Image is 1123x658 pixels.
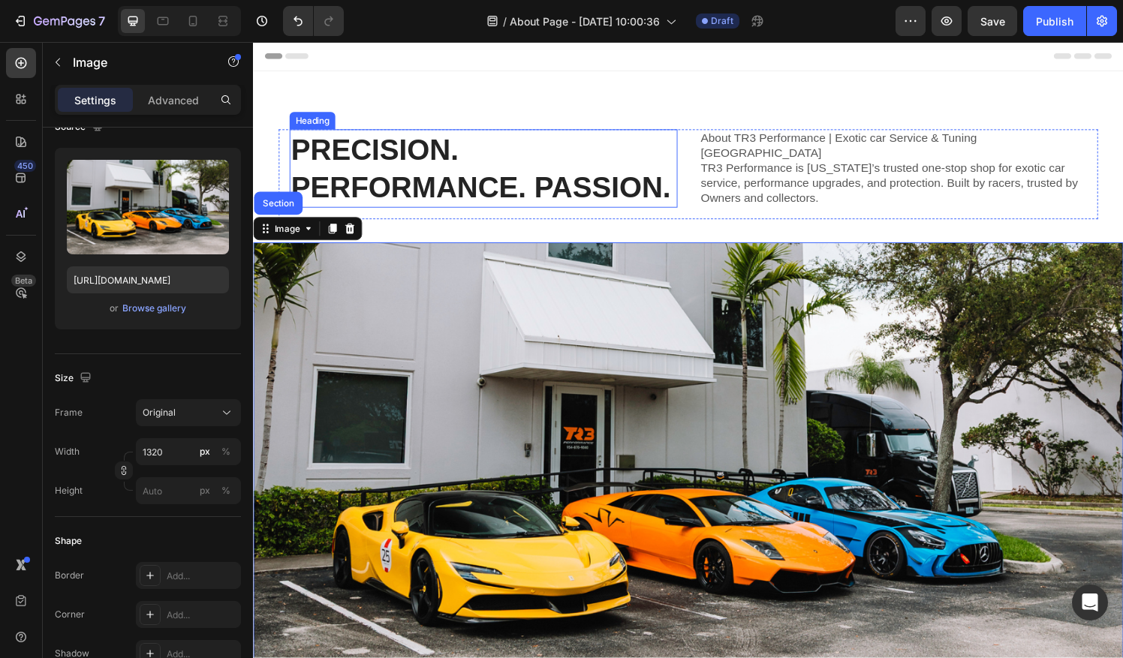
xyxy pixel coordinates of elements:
div: px [200,445,210,458]
p: 7 [98,12,105,30]
button: px [217,482,235,500]
p: Advanced [148,92,199,108]
iframe: Design area [253,42,1123,658]
p: Settings [74,92,116,108]
input: https://example.com/image.jpg [67,266,229,293]
div: px [200,484,210,497]
div: Open Intercom Messenger [1072,584,1108,620]
div: Border [55,569,84,582]
p: TR3 Performance is [US_STATE]’s trusted one-stop shop for exotic car service, performance upgrade... [463,124,862,170]
div: % [221,445,230,458]
img: preview-image [67,160,229,254]
span: About Page - [DATE] 10:00:36 [510,14,660,29]
div: Add... [167,608,237,622]
div: Section [7,163,45,172]
label: Height [55,484,83,497]
p: About TR3 Performance | Exotic car Service & Tuning [GEOGRAPHIC_DATA] [463,92,862,124]
label: Frame [55,406,83,419]
p: Image [73,53,200,71]
span: / [503,14,507,29]
label: Width [55,445,80,458]
div: Add... [167,569,237,583]
div: Browse gallery [122,302,186,315]
div: Undo/Redo [283,6,344,36]
div: 450 [14,160,36,172]
div: Publish [1036,14,1073,29]
button: % [196,482,214,500]
button: Publish [1023,6,1086,36]
div: % [221,484,230,497]
button: Save [968,6,1017,36]
input: px% [136,477,241,504]
div: Corner [55,608,85,621]
button: Browse gallery [122,301,187,316]
span: Save [980,15,1005,28]
input: px% [136,438,241,465]
button: % [196,443,214,461]
span: Draft [711,14,733,28]
button: Original [136,399,241,426]
div: Image [19,187,51,200]
div: Beta [11,275,36,287]
button: px [217,443,235,461]
span: or [110,299,119,317]
div: Size [55,368,95,389]
span: Original [143,406,176,419]
div: Shape [55,534,82,548]
button: 7 [6,6,112,36]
